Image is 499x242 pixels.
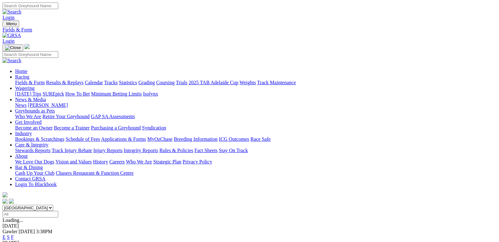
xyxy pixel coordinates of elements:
[15,170,496,176] div: Bar & Dining
[189,80,238,85] a: 2025 TAB Adelaide Cup
[15,170,54,176] a: Cash Up Your Club
[174,136,218,142] a: Breeding Information
[124,148,158,153] a: Integrity Reports
[15,136,496,142] div: Industry
[3,223,496,229] div: [DATE]
[3,51,58,58] input: Search
[3,15,14,20] a: Login
[9,199,14,204] img: twitter.svg
[15,114,41,119] a: Who We Are
[153,159,181,164] a: Strategic Plan
[15,80,45,85] a: Fields & Form
[43,91,64,96] a: SUREpick
[15,69,27,74] a: Home
[5,45,21,50] img: Close
[183,159,212,164] a: Privacy Policy
[15,159,496,165] div: About
[257,80,296,85] a: Track Maintenance
[143,91,158,96] a: Isolynx
[109,159,125,164] a: Careers
[15,136,64,142] a: Bookings & Scratchings
[3,229,17,234] span: Gawler
[3,20,19,27] button: Toggle navigation
[6,21,17,26] span: Menu
[104,80,118,85] a: Tracks
[15,85,35,91] a: Wagering
[3,9,21,15] img: Search
[15,91,41,96] a: [DATE] Tips
[240,80,256,85] a: Weights
[91,114,135,119] a: GAP SA Assessments
[3,44,23,51] button: Toggle navigation
[15,131,32,136] a: Industry
[139,80,155,85] a: Grading
[15,125,53,130] a: Become an Owner
[15,165,43,170] a: Bar & Dining
[101,136,146,142] a: Applications & Forms
[55,159,92,164] a: Vision and Values
[156,80,175,85] a: Coursing
[54,125,90,130] a: Become a Trainer
[159,148,193,153] a: Rules & Policies
[91,91,142,96] a: Minimum Betting Limits
[15,176,45,181] a: Contact GRSA
[3,199,8,204] img: facebook.svg
[3,58,21,63] img: Search
[15,148,50,153] a: Stewards Reports
[15,182,57,187] a: Login To Blackbook
[11,234,14,240] a: F
[3,234,6,240] a: E
[142,125,166,130] a: Syndication
[15,148,496,153] div: Care & Integrity
[219,136,249,142] a: ICG Outcomes
[46,80,83,85] a: Results & Replays
[52,148,92,153] a: Track Injury Rebate
[15,80,496,85] div: Racing
[15,153,28,159] a: About
[56,170,133,176] a: Chasers Restaurant & Function Centre
[85,80,103,85] a: Calendar
[93,148,122,153] a: Injury Reports
[195,148,218,153] a: Fact Sheets
[126,159,152,164] a: Who We Are
[119,80,137,85] a: Statistics
[7,234,10,240] a: S
[91,125,141,130] a: Purchasing a Greyhound
[15,91,496,97] div: Wagering
[3,33,21,38] img: GRSA
[93,159,108,164] a: History
[3,27,496,33] a: Fields & Form
[3,217,23,223] span: Loading...
[19,229,35,234] span: [DATE]
[250,136,270,142] a: Race Safe
[3,3,58,9] input: Search
[15,108,55,113] a: Greyhounds as Pets
[3,38,14,44] a: Login
[65,91,90,96] a: How To Bet
[15,142,48,147] a: Care & Integrity
[147,136,173,142] a: MyOzChase
[25,44,30,49] img: logo-grsa-white.png
[15,102,496,108] div: News & Media
[219,148,248,153] a: Stay On Track
[15,159,54,164] a: We Love Our Dogs
[15,119,42,125] a: Get Involved
[36,229,53,234] span: 3:38PM
[28,102,68,108] a: [PERSON_NAME]
[15,74,29,80] a: Racing
[176,80,187,85] a: Trials
[43,114,90,119] a: Retire Your Greyhound
[3,192,8,197] img: logo-grsa-white.png
[15,97,46,102] a: News & Media
[65,136,100,142] a: Schedule of Fees
[15,102,26,108] a: News
[15,114,496,119] div: Greyhounds as Pets
[15,125,496,131] div: Get Involved
[3,211,58,217] input: Select date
